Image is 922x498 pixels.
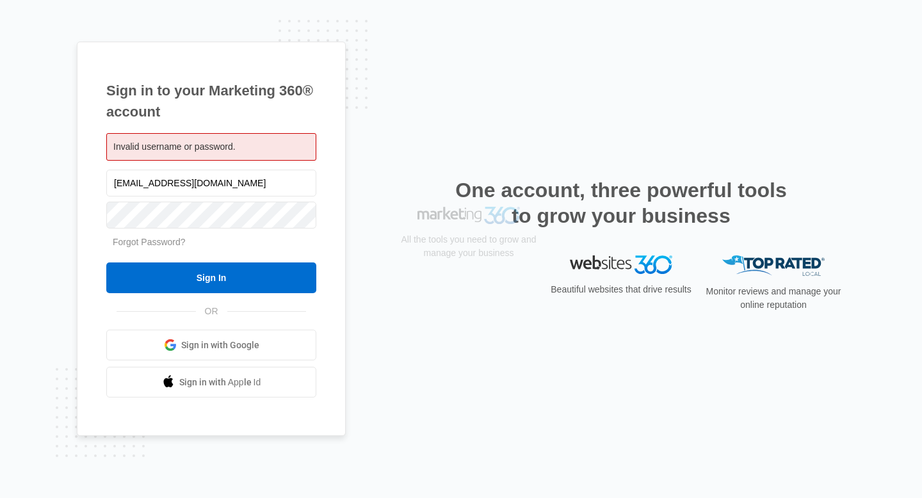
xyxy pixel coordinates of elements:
span: Sign in with Apple Id [179,376,261,389]
h2: One account, three powerful tools to grow your business [451,177,791,229]
a: Forgot Password? [113,237,186,247]
span: Invalid username or password. [113,141,236,152]
p: All the tools you need to grow and manage your business [397,282,540,309]
img: Top Rated Local [722,255,825,277]
p: Beautiful websites that drive results [549,283,693,296]
a: Sign in with Google [106,330,316,360]
h1: Sign in to your Marketing 360® account [106,80,316,122]
span: OR [196,305,227,318]
span: Sign in with Google [181,339,259,352]
img: Marketing 360 [417,255,520,273]
img: Websites 360 [570,255,672,274]
input: Email [106,170,316,197]
a: Sign in with Apple Id [106,367,316,398]
p: Monitor reviews and manage your online reputation [702,285,845,312]
input: Sign In [106,262,316,293]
